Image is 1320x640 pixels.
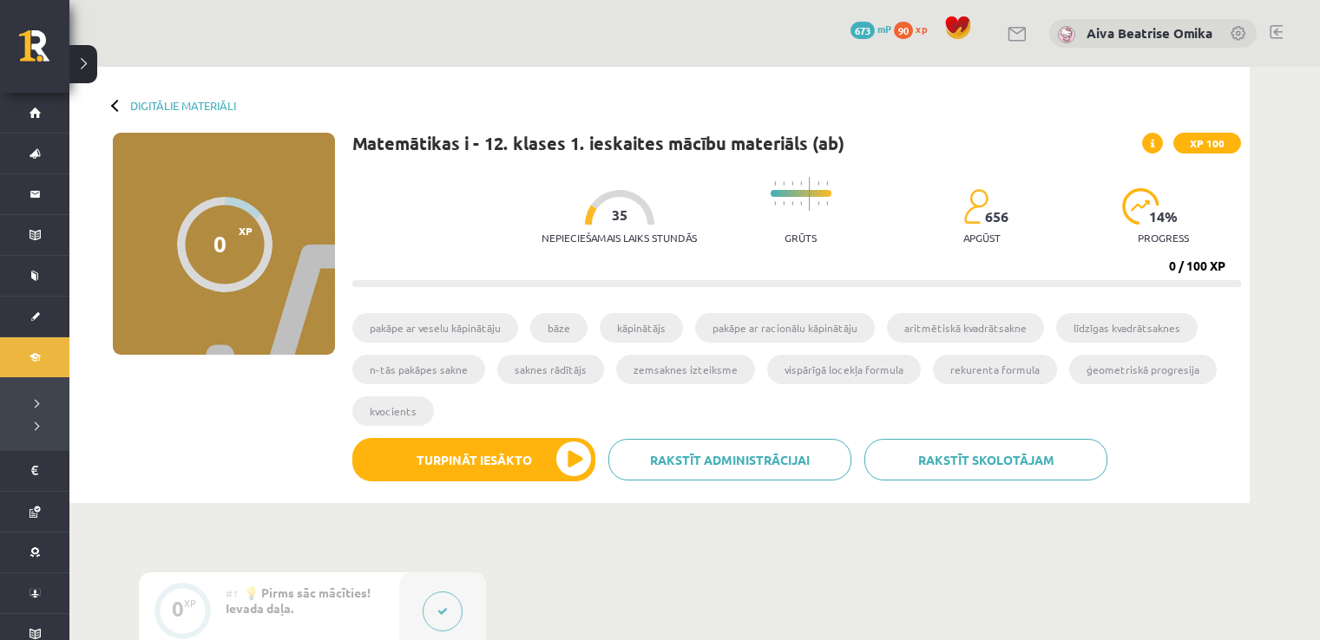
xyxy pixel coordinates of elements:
li: bāze [530,313,588,343]
li: rekurenta formula [933,355,1057,384]
img: icon-short-line-57e1e144782c952c97e751825c79c345078a6d821885a25fce030b3d8c18986b.svg [800,181,802,186]
img: icon-short-line-57e1e144782c952c97e751825c79c345078a6d821885a25fce030b3d8c18986b.svg [818,201,819,206]
li: kāpinātājs [600,313,683,343]
h1: Matemātikas i - 12. klases 1. ieskaites mācību materiāls (ab) [352,133,844,153]
li: zemsaknes izteiksme [616,355,755,384]
img: icon-short-line-57e1e144782c952c97e751825c79c345078a6d821885a25fce030b3d8c18986b.svg [800,201,802,206]
p: progress [1138,232,1189,244]
img: icon-short-line-57e1e144782c952c97e751825c79c345078a6d821885a25fce030b3d8c18986b.svg [826,181,828,186]
span: XP [239,225,253,237]
a: Aiva Beatrise Omika [1087,24,1212,42]
div: XP [184,598,196,608]
img: icon-short-line-57e1e144782c952c97e751825c79c345078a6d821885a25fce030b3d8c18986b.svg [791,181,793,186]
img: icon-short-line-57e1e144782c952c97e751825c79c345078a6d821885a25fce030b3d8c18986b.svg [774,201,776,206]
p: apgūst [963,232,1001,244]
a: Rakstīt administrācijai [608,439,851,480]
div: 0 [213,231,227,257]
img: icon-short-line-57e1e144782c952c97e751825c79c345078a6d821885a25fce030b3d8c18986b.svg [783,181,785,186]
span: #1 [226,586,239,600]
span: xp [916,22,927,36]
img: icon-progress-161ccf0a02000e728c5f80fcf4c31c7af3da0e1684b2b1d7c360e028c24a22f1.svg [1122,188,1159,225]
span: 14 % [1149,209,1179,225]
p: Nepieciešamais laiks stundās [542,232,697,244]
li: pakāpe ar veselu kāpinātāju [352,313,518,343]
img: students-c634bb4e5e11cddfef0936a35e636f08e4e9abd3cc4e673bd6f9a4125e45ecb1.svg [963,188,988,225]
li: ģeometriskā progresija [1069,355,1217,384]
li: kvocients [352,396,434,426]
span: XP 100 [1173,133,1241,153]
img: icon-short-line-57e1e144782c952c97e751825c79c345078a6d821885a25fce030b3d8c18986b.svg [783,201,785,206]
li: n-tās pakāpes sakne [352,355,485,384]
li: vispārīgā locekļa formula [767,355,921,384]
a: Digitālie materiāli [130,99,236,112]
a: 673 mP [850,22,891,36]
li: aritmētiskā kvadrātsakne [887,313,1044,343]
a: Rīgas 1. Tālmācības vidusskola [19,30,69,74]
span: 35 [612,207,627,223]
span: 💡 Pirms sāc mācīties! Ievada daļa. [226,584,371,616]
span: 656 [985,209,1008,225]
img: icon-short-line-57e1e144782c952c97e751825c79c345078a6d821885a25fce030b3d8c18986b.svg [774,181,776,186]
img: icon-short-line-57e1e144782c952c97e751825c79c345078a6d821885a25fce030b3d8c18986b.svg [826,201,828,206]
img: icon-short-line-57e1e144782c952c97e751825c79c345078a6d821885a25fce030b3d8c18986b.svg [791,201,793,206]
span: 673 [850,22,875,39]
img: Aiva Beatrise Omika [1058,26,1075,43]
a: 90 xp [894,22,936,36]
li: saknes rādītājs [497,355,604,384]
a: Rakstīt skolotājam [864,439,1107,480]
li: pakāpe ar racionālu kāpinātāju [695,313,875,343]
p: Grūts [785,232,817,244]
span: mP [877,22,891,36]
button: Turpināt iesākto [352,438,595,481]
img: icon-long-line-d9ea69661e0d244f92f715978eff75569469978d946b2353a9bb055b3ed8787d.svg [809,177,811,211]
div: 0 [172,601,184,617]
li: līdzīgas kvadrātsaknes [1056,313,1198,343]
img: icon-short-line-57e1e144782c952c97e751825c79c345078a6d821885a25fce030b3d8c18986b.svg [818,181,819,186]
span: 90 [894,22,913,39]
